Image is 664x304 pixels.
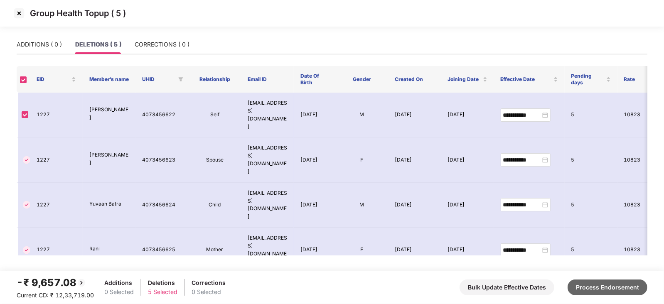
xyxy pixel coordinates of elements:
td: 5 [565,228,617,272]
span: EID [37,76,70,83]
td: [DATE] [294,183,335,228]
img: svg+xml;base64,PHN2ZyBpZD0iQmFjay0yMHgyMCIgeG1sbnM9Imh0dHA6Ly93d3cudzMub3JnLzIwMDAvc3ZnIiB3aWR0aD... [76,278,86,288]
td: 4073456624 [135,183,188,228]
td: [DATE] [441,93,494,137]
div: 0 Selected [104,287,134,297]
th: Date Of Birth [294,66,335,93]
td: M [335,93,388,137]
td: [DATE] [388,183,441,228]
div: -₹ 9,657.08 [17,275,94,291]
button: Process Endorsement [568,279,647,295]
th: EID [30,66,83,93]
th: Joining Date [441,66,494,93]
div: ADDITIONS ( 0 ) [17,40,62,49]
span: UHID [142,76,175,83]
span: Pending days [571,73,605,86]
span: filter [178,77,183,82]
span: Current CD: ₹ 12,33,719.00 [17,292,94,299]
td: [DATE] [294,137,335,182]
td: [EMAIL_ADDRESS][DOMAIN_NAME] [241,228,294,272]
img: svg+xml;base64,PHN2ZyBpZD0iVGljay0zMngzMiIgeG1sbnM9Imh0dHA6Ly93d3cudzMub3JnLzIwMDAvc3ZnIiB3aWR0aD... [22,200,32,210]
td: [DATE] [441,228,494,272]
td: [EMAIL_ADDRESS][DOMAIN_NAME] [241,93,294,137]
td: Mother [188,228,241,272]
img: svg+xml;base64,PHN2ZyBpZD0iVGljay0zMngzMiIgeG1sbnM9Imh0dHA6Ly93d3cudzMub3JnLzIwMDAvc3ZnIiB3aWR0aD... [22,245,32,255]
div: 5 Selected [148,287,177,297]
td: 1227 [30,183,83,228]
th: Relationship [188,66,241,93]
p: Group Health Topup ( 5 ) [30,8,126,18]
td: 5 [565,93,617,137]
td: 1227 [30,228,83,272]
div: Additions [104,278,134,287]
div: CORRECTIONS ( 0 ) [135,40,189,49]
p: Rani [89,245,129,253]
p: [PERSON_NAME] [89,106,129,122]
div: DELETIONS ( 5 ) [75,40,121,49]
td: [DATE] [441,183,494,228]
th: Gender [335,66,388,93]
td: 4073456625 [135,228,188,272]
img: svg+xml;base64,PHN2ZyBpZD0iVGljay0zMngzMiIgeG1sbnM9Imh0dHA6Ly93d3cudzMub3JnLzIwMDAvc3ZnIiB3aWR0aD... [22,155,32,165]
p: [PERSON_NAME] [89,151,129,167]
td: Child [188,183,241,228]
span: Joining Date [448,76,481,83]
td: M [335,183,388,228]
td: [DATE] [294,228,335,272]
td: [DATE] [294,93,335,137]
th: Email ID [241,66,294,93]
td: 1227 [30,137,83,182]
td: 1227 [30,93,83,137]
td: [DATE] [388,228,441,272]
td: 5 [565,183,617,228]
td: 4073456623 [135,137,188,182]
span: filter [177,74,185,84]
td: 5 [565,137,617,182]
div: Corrections [192,278,226,287]
div: 0 Selected [192,287,226,297]
th: Effective Date [494,66,565,93]
th: Pending days [565,66,617,93]
th: Member’s name [83,66,135,93]
div: Deletions [148,278,177,287]
p: Yuvaan Batra [89,200,129,208]
td: [DATE] [388,93,441,137]
img: svg+xml;base64,PHN2ZyBpZD0iQ3Jvc3MtMzJ4MzIiIHhtbG5zPSJodHRwOi8vd3d3LnczLm9yZy8yMDAwL3N2ZyIgd2lkdG... [12,7,26,20]
td: [EMAIL_ADDRESS][DOMAIN_NAME] [241,137,294,182]
td: F [335,137,388,182]
span: Effective Date [501,76,552,83]
td: F [335,228,388,272]
td: Self [188,93,241,137]
td: Spouse [188,137,241,182]
td: [DATE] [388,137,441,182]
button: Bulk Update Effective Dates [460,279,554,295]
td: [DATE] [441,137,494,182]
th: Created On [388,66,441,93]
td: 4073456622 [135,93,188,137]
td: [EMAIL_ADDRESS][DOMAIN_NAME] [241,183,294,228]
